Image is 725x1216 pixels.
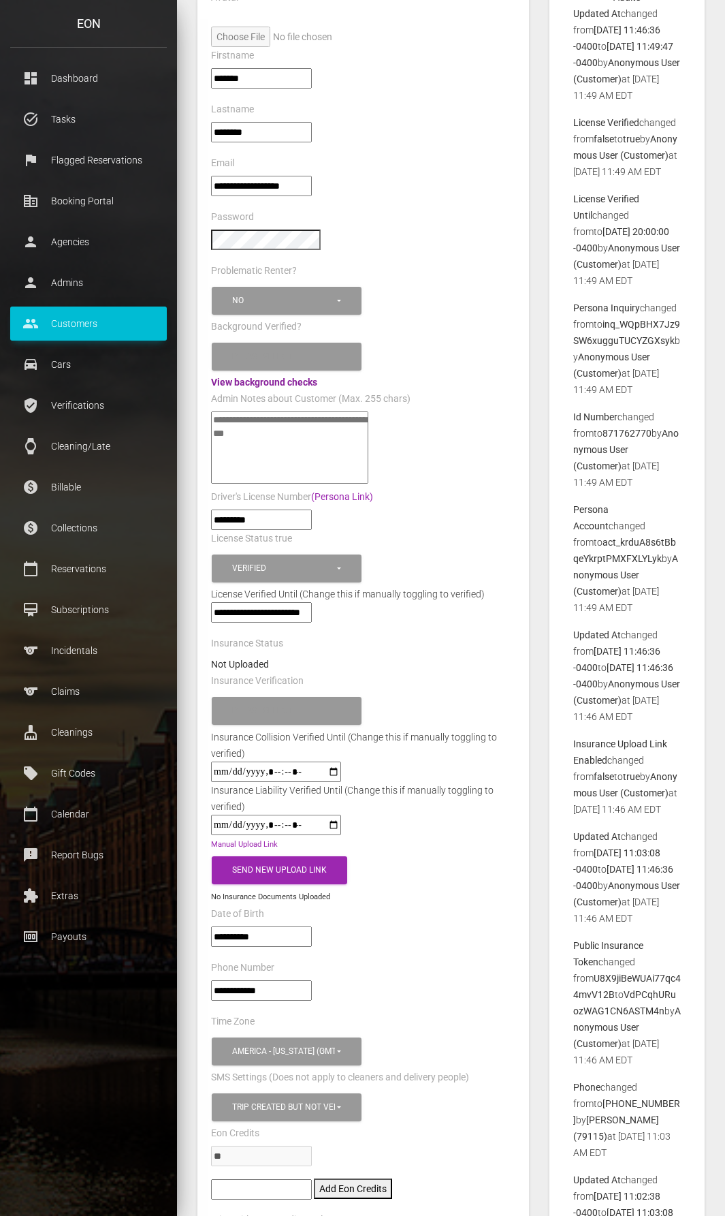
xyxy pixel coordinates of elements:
[10,552,167,586] a: calendar_today Reservations
[573,226,669,253] b: [DATE] 20:00:00 -0400
[10,674,167,708] a: sports Claims
[573,193,639,221] b: License Verified Until
[211,264,297,278] label: Problematic Renter?
[573,1079,681,1161] p: changed from to by at [DATE] 11:03 AM EDT
[20,191,157,211] p: Booking Portal
[232,563,335,574] div: Verified
[573,831,621,842] b: Updated At
[573,302,640,313] b: Persona Inquiry
[212,1038,361,1065] button: America - New York (GMT -05:00)
[573,864,673,891] b: [DATE] 11:46:36 -0400
[10,347,167,381] a: drive_eta Cars
[623,771,640,782] b: true
[10,470,167,504] a: paid Billable
[20,68,157,89] p: Dashboard
[20,109,157,129] p: Tasks
[10,511,167,545] a: paid Collections
[573,736,681,817] p: changed from to by at [DATE] 11:46 AM EDT
[10,429,167,463] a: watch Cleaning/Late
[573,117,639,128] b: License Verified
[573,8,621,19] b: Updated At
[573,627,681,725] p: changed from to by at [DATE] 11:46 AM EDT
[212,697,361,725] button: Please select
[20,272,157,293] p: Admins
[573,57,680,84] b: Anonymous User (Customer)
[573,989,676,1016] b: VdPCqhURuozWAG1CN6ASTM4n
[211,1127,259,1140] label: Eon Credits
[573,828,681,926] p: changed from to by at [DATE] 11:46 AM EDT
[573,847,660,875] b: [DATE] 11:03:08 -0400
[211,49,254,63] label: Firstname
[212,287,361,315] button: No
[10,102,167,136] a: task_alt Tasks
[201,782,526,815] div: Insurance Liability Verified Until (Change this if manually toggling to verified)
[20,681,157,702] p: Claims
[211,211,254,224] label: Password
[573,1098,680,1125] b: [PHONE_NUMBER]
[573,646,660,673] b: [DATE] 11:46:36 -0400
[573,428,679,471] b: Anonymous User (Customer)
[10,593,167,627] a: card_membership Subscriptions
[314,1179,392,1199] button: Add Eon Credits
[10,920,167,954] a: money Payouts
[212,343,361,371] button: Please select
[573,300,681,398] p: changed from to by at [DATE] 11:49 AM EDT
[573,629,621,640] b: Updated At
[573,973,681,1000] b: U8X9jiBeWUAi77qc44mvV12B
[211,840,278,849] a: Manual Upload Link
[573,114,681,180] p: changed from to by at [DATE] 11:49 AM EDT
[232,705,335,717] div: Please select
[573,553,678,597] b: Anonymous User (Customer)
[212,856,347,884] button: Send New Upload Link
[10,225,167,259] a: person Agencies
[211,1071,469,1085] label: SMS Settings (Does not apply to cleaners and delivery people)
[573,940,643,967] b: Public Insurance Token
[20,886,157,906] p: Extras
[20,559,157,579] p: Reservations
[211,103,254,116] label: Lastname
[10,266,167,300] a: person Admins
[602,428,651,439] b: 871762770
[573,5,681,104] p: changed from to by at [DATE] 11:49 AM EDT
[212,1093,361,1121] button: Trip created but not verified, Customer is verified and trip is set to go
[594,134,614,144] b: false
[20,395,157,416] p: Verifications
[20,845,157,865] p: Report Bugs
[211,377,317,388] a: View background checks
[20,436,157,456] p: Cleaning/Late
[573,880,680,907] b: Anonymous User (Customer)
[573,937,681,1068] p: changed from to by at [DATE] 11:46 AM EDT
[311,491,373,502] a: (Persona Link)
[20,599,157,620] p: Subscriptions
[573,738,667,766] b: Insurance Upload Link Enabled
[20,804,157,824] p: Calendar
[573,411,617,422] b: Id Number
[211,392,410,406] label: Admin Notes about Customer (Max. 255 chars)
[10,307,167,341] a: people Customers
[20,763,157,783] p: Gift Codes
[573,679,680,706] b: Anonymous User (Customer)
[10,797,167,831] a: calendar_today Calendar
[20,722,157,743] p: Cleanings
[623,134,640,144] b: true
[211,907,264,921] label: Date of Birth
[20,354,157,375] p: Cars
[211,892,330,901] small: No Insurance Documents Uploaded
[212,555,361,582] button: Verified
[20,477,157,497] p: Billable
[232,1102,335,1113] div: Trip created but not verified , Customer is verified and trip is set to go
[10,61,167,95] a: dashboard Dashboard
[10,838,167,872] a: feedback Report Bugs
[211,157,234,170] label: Email
[20,232,157,252] p: Agencies
[211,320,302,334] label: Background Verified?
[10,184,167,218] a: corporate_fare Booking Portal
[10,634,167,668] a: sports Incidentals
[211,637,283,651] label: Insurance Status
[573,1174,621,1185] b: Updated At
[232,351,335,362] div: Please select
[201,729,526,762] div: Insurance Collision Verified Until (Change this if manually toggling to verified)
[573,191,681,289] p: changed from to by at [DATE] 11:49 AM EDT
[573,1114,659,1142] b: [PERSON_NAME] (79115)
[20,313,157,334] p: Customers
